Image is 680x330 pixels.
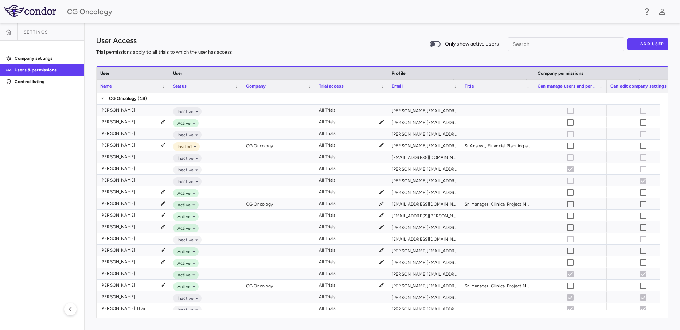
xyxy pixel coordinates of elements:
[610,84,667,89] span: Can edit company settings
[100,209,135,221] div: [PERSON_NAME]
[175,225,191,232] span: Active
[175,120,191,127] span: Active
[175,283,191,290] span: Active
[461,140,534,151] div: Sr.Analyst, Financial Planning and Analysis
[175,132,194,138] span: Inactive
[100,291,135,303] div: [PERSON_NAME]
[319,279,336,291] div: All Trials
[173,84,187,89] span: Status
[100,104,135,116] div: [PERSON_NAME]
[319,104,336,116] div: All Trials
[100,151,135,163] div: [PERSON_NAME]
[175,272,191,278] span: Active
[563,267,578,282] span: Cannot update permissions for current user
[242,198,315,209] div: CG Oncology
[175,178,194,185] span: Inactive
[388,268,461,279] div: [PERSON_NAME][EMAIL_ADDRESS][PERSON_NAME][DOMAIN_NAME]
[15,67,78,73] p: Users & permissions
[175,213,191,220] span: Active
[319,233,336,244] div: All Trials
[319,186,336,198] div: All Trials
[175,143,192,150] span: Invited
[96,35,137,46] h1: User Access
[100,71,110,76] span: User
[175,307,194,313] span: Inactive
[388,186,461,198] div: [PERSON_NAME][EMAIL_ADDRESS][PERSON_NAME][DOMAIN_NAME]
[392,71,406,76] span: Profile
[319,303,336,314] div: All Trials
[388,128,461,139] div: [PERSON_NAME][EMAIL_ADDRESS][PERSON_NAME][DOMAIN_NAME]
[319,139,336,151] div: All Trials
[388,221,461,233] div: [PERSON_NAME][EMAIL_ADDRESS][PERSON_NAME][DOMAIN_NAME]
[242,140,315,151] div: CG Oncology
[388,140,461,151] div: [PERSON_NAME][EMAIL_ADDRESS][PERSON_NAME][DOMAIN_NAME]
[173,71,183,76] span: User
[319,151,336,163] div: All Trials
[636,267,651,282] span: Cannot update permissions for current user
[319,244,336,256] div: All Trials
[461,280,534,291] div: Sr. Manager, Clinical Project Management
[15,78,78,85] p: Control listing
[388,163,461,174] div: [PERSON_NAME][EMAIL_ADDRESS][DOMAIN_NAME]
[563,150,578,165] span: User is inactive
[242,280,315,291] div: CG Oncology
[96,49,233,55] p: Trial permissions apply to all trials to which the user has access.
[246,84,266,89] span: Company
[319,256,336,268] div: All Trials
[319,198,336,209] div: All Trials
[636,150,651,165] span: User is inactive
[319,291,336,303] div: All Trials
[563,173,578,189] span: User is inactive
[388,291,461,303] div: [PERSON_NAME][EMAIL_ADDRESS][PERSON_NAME][DOMAIN_NAME]
[100,244,135,256] div: [PERSON_NAME]
[563,232,578,247] span: User is inactive
[319,174,336,186] div: All Trials
[15,55,78,62] p: Company settings
[563,290,578,305] span: User is inactive
[388,233,461,244] div: [EMAIL_ADDRESS][DOMAIN_NAME]
[388,280,461,291] div: [PERSON_NAME][EMAIL_ADDRESS][PERSON_NAME][DOMAIN_NAME]
[465,84,474,89] span: Title
[538,71,583,76] span: Company permissions
[175,202,191,208] span: Active
[319,268,336,279] div: All Trials
[636,232,651,247] span: User is inactive
[175,167,194,173] span: Inactive
[4,5,56,17] img: logo-full-BYUhSk78.svg
[100,268,135,279] div: [PERSON_NAME]
[563,162,578,177] span: User is inactive
[319,116,336,128] div: All Trials
[100,303,145,314] div: [PERSON_NAME] Thai
[100,233,135,244] div: [PERSON_NAME]
[388,256,461,268] div: [PERSON_NAME][EMAIL_ADDRESS][PERSON_NAME][DOMAIN_NAME]
[175,108,194,115] span: Inactive
[100,198,135,209] div: [PERSON_NAME]
[319,221,336,233] div: All Trials
[175,155,194,162] span: Inactive
[636,127,651,142] span: User is inactive
[388,116,461,128] div: [PERSON_NAME][EMAIL_ADDRESS][PERSON_NAME][DOMAIN_NAME]
[392,84,403,89] span: Email
[388,245,461,256] div: [PERSON_NAME][EMAIL_ADDRESS][DOMAIN_NAME]
[175,190,191,197] span: Active
[538,84,597,89] span: Can manage users and permissions
[388,303,461,314] div: [PERSON_NAME][EMAIL_ADDRESS][DOMAIN_NAME]
[636,290,651,305] span: User is inactive
[138,93,148,104] span: (18)
[24,29,48,35] span: Settings
[100,256,135,268] div: [PERSON_NAME]
[636,162,651,177] span: User is inactive
[100,186,135,198] div: [PERSON_NAME]
[636,103,651,119] span: User is inactive
[563,127,578,142] span: User is inactive
[563,103,578,119] span: User is inactive
[636,173,651,189] span: User is inactive
[388,175,461,186] div: [PERSON_NAME][EMAIL_ADDRESS][DOMAIN_NAME]
[445,40,499,48] span: Only show active users
[175,237,194,243] span: Inactive
[319,84,344,89] span: Trial access
[100,84,112,89] span: Name
[319,128,336,139] div: All Trials
[388,198,461,209] div: [EMAIL_ADDRESS][DOMAIN_NAME]
[175,248,191,255] span: Active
